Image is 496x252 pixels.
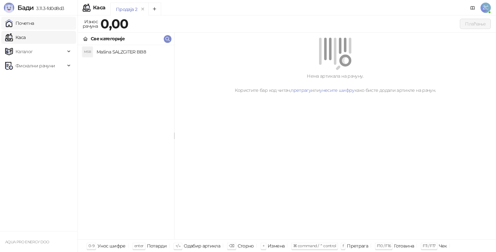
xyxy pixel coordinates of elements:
span: ⌫ [229,243,234,248]
div: Измена [268,242,284,250]
div: Унос шифре [98,242,126,250]
a: Каса [5,31,26,44]
div: Износ рачуна [81,17,99,30]
div: grid [78,45,174,239]
a: Почетна [5,17,34,30]
button: Add tab [148,3,161,15]
span: 3.11.3-fd0d8d3 [34,5,64,11]
div: Чек [439,242,447,250]
span: enter [134,243,144,248]
a: претрагу [291,87,311,93]
span: Фискални рачуни [15,59,55,72]
span: 0-9 [88,243,94,248]
span: Каталог [15,45,33,58]
div: Одабир артикла [184,242,220,250]
div: Потврди [147,242,167,250]
div: Каса [93,5,105,10]
a: Документација [468,3,478,13]
div: Готовина [394,242,414,250]
span: f [343,243,344,248]
button: remove [139,6,147,12]
div: MSB [82,47,93,57]
div: Продаја 2 [116,6,137,13]
span: ⌘ command / ⌃ control [293,243,336,248]
strong: 0,00 [100,16,128,32]
span: F11 / F17 [423,243,435,248]
span: Бади [17,4,34,12]
img: Logo [4,3,14,13]
div: Нема артикала на рачуну. Користите бар код читач, или како бисте додали артикле на рачун. [182,73,488,94]
span: F10 / F16 [377,243,391,248]
div: Сторно [238,242,254,250]
span: ↑/↓ [175,243,181,248]
span: + [263,243,264,248]
div: Све категорије [91,35,125,42]
button: Плаћање [460,19,491,29]
span: ŽĆ [480,3,491,13]
div: Претрага [347,242,368,250]
small: AQUA PRO ENERGY DOO [5,240,49,244]
a: унесите шифру [320,87,355,93]
h4: Mašina SALZGITER BB8 [97,47,169,57]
